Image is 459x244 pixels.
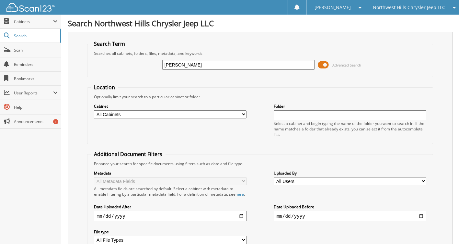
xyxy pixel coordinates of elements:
div: Enhance your search for specific documents using filters such as date and file type. [91,161,429,166]
div: 1 [53,119,58,124]
label: Date Uploaded Before [274,204,426,210]
span: User Reports [14,90,53,96]
label: Folder [274,104,426,109]
span: [PERSON_NAME] [315,6,351,9]
legend: Location [91,84,118,91]
span: Advanced Search [332,63,361,67]
h1: Search Northwest Hills Chrysler Jeep LLC [68,18,453,29]
div: All metadata fields are searched by default. Select a cabinet with metadata to enable filtering b... [94,186,246,197]
span: Help [14,104,58,110]
span: Scan [14,47,58,53]
span: Reminders [14,62,58,67]
span: Northwest Hills Chrysler Jeep LLC [373,6,445,9]
span: Announcements [14,119,58,124]
span: Bookmarks [14,76,58,81]
label: Metadata [94,170,246,176]
input: end [274,211,426,221]
div: Optionally limit your search to a particular cabinet or folder [91,94,429,100]
img: scan123-logo-white.svg [6,3,55,12]
legend: Search Term [91,40,128,47]
label: Date Uploaded After [94,204,246,210]
label: Uploaded By [274,170,426,176]
a: here [235,191,244,197]
span: Cabinets [14,19,53,24]
span: Search [14,33,57,39]
label: File type [94,229,246,235]
input: start [94,211,246,221]
div: Searches all cabinets, folders, files, metadata, and keywords [91,51,429,56]
label: Cabinet [94,104,246,109]
div: Select a cabinet and begin typing the name of the folder you want to search in. If the name match... [274,121,426,137]
legend: Additional Document Filters [91,151,166,158]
